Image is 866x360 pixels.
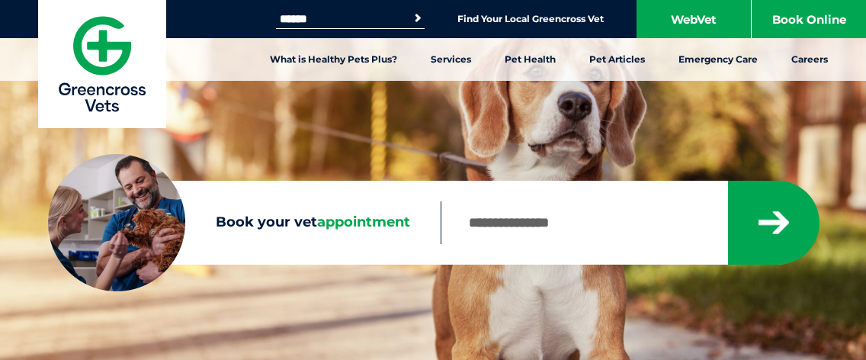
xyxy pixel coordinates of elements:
a: Emergency Care [662,38,775,81]
a: What is Healthy Pets Plus? [253,38,414,81]
a: Find Your Local Greencross Vet [457,13,604,25]
a: Services [414,38,488,81]
label: Book your vet [48,214,441,231]
span: appointment [317,214,410,230]
button: Search [410,11,425,26]
a: Pet Articles [573,38,662,81]
a: Pet Health [488,38,573,81]
a: Careers [775,38,845,81]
